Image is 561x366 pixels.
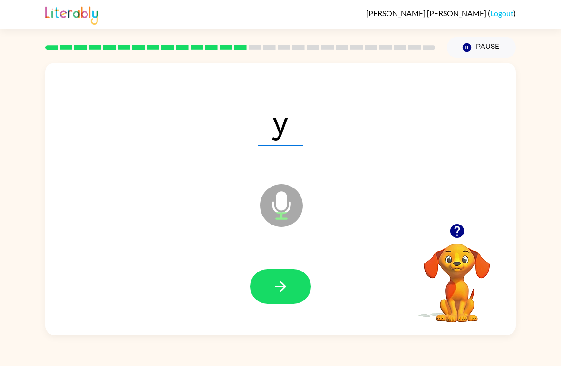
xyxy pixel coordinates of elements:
[409,229,504,324] video: Your browser must support playing .mp4 files to use Literably. Please try using another browser.
[45,4,98,25] img: Literably
[447,37,516,58] button: Pause
[366,9,488,18] span: [PERSON_NAME] [PERSON_NAME]
[258,96,303,146] span: y
[366,9,516,18] div: ( )
[490,9,513,18] a: Logout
